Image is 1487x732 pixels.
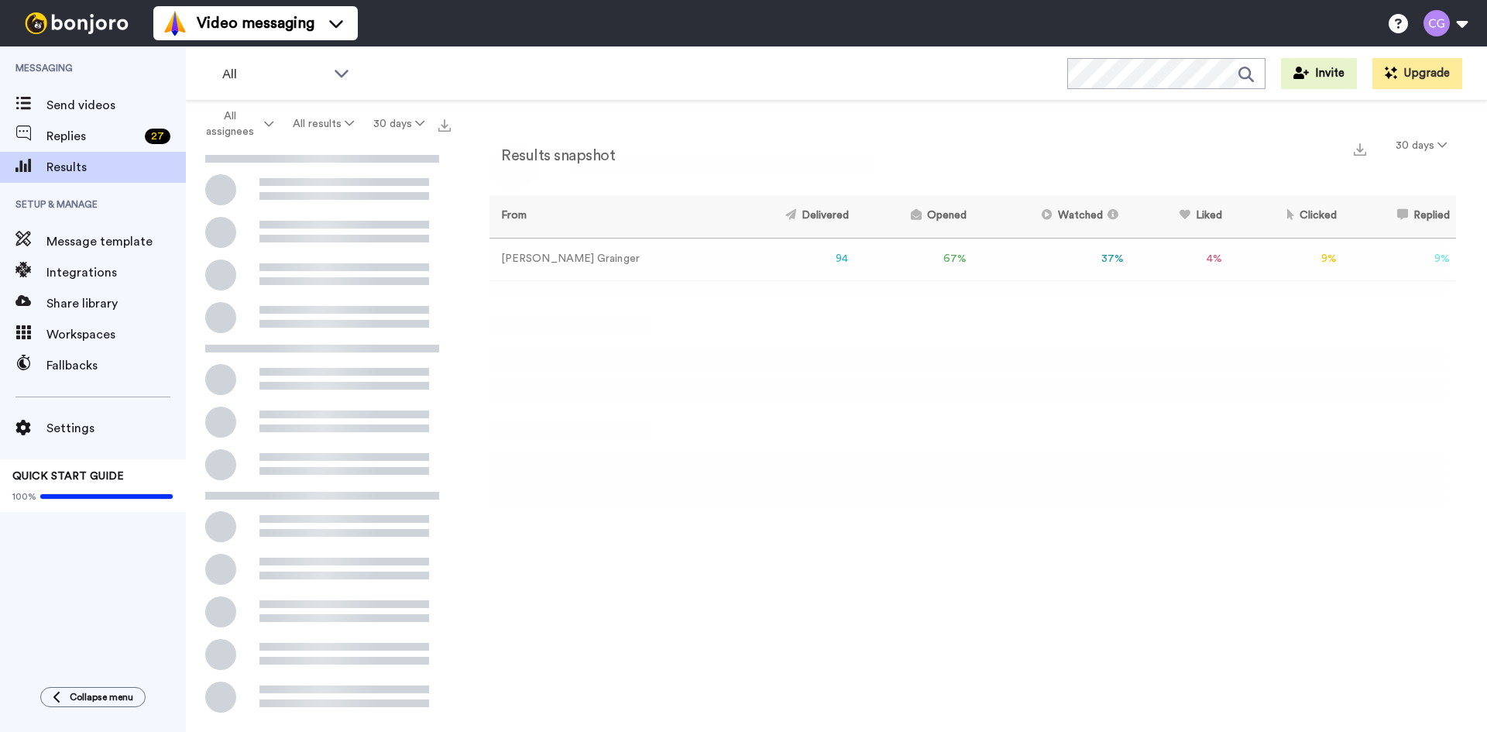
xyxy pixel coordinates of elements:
span: QUICK START GUIDE [12,471,124,482]
span: 100% [12,490,36,503]
td: 9 % [1228,238,1343,280]
th: Replied [1343,195,1456,238]
button: 30 days [1386,132,1456,160]
span: Integrations [46,263,186,282]
button: All assignees [189,102,283,146]
span: All [222,65,326,84]
td: 37 % [973,238,1131,280]
th: Opened [855,195,973,238]
span: Send videos [46,96,186,115]
span: Share library [46,294,186,313]
div: 27 [145,129,170,144]
th: Clicked [1228,195,1343,238]
span: Collapse menu [70,691,133,703]
button: Invite [1281,58,1357,89]
img: export.svg [438,119,451,132]
th: Delivered [725,195,854,238]
span: Workspaces [46,325,186,344]
button: Upgrade [1372,58,1462,89]
button: 30 days [363,110,434,138]
button: Export all results that match these filters now. [434,112,455,136]
th: Watched [973,195,1131,238]
td: 4 % [1130,238,1228,280]
td: [PERSON_NAME] Grainger [489,238,725,280]
img: bj-logo-header-white.svg [19,12,135,34]
span: Settings [46,419,186,438]
span: Results [46,158,186,177]
td: 9 % [1343,238,1456,280]
td: 67 % [855,238,973,280]
button: Export a summary of each team member’s results that match this filter now. [1349,137,1371,160]
span: Replies [46,127,139,146]
button: All results [283,110,364,138]
th: Liked [1130,195,1228,238]
th: From [489,195,725,238]
span: All assignees [198,108,261,139]
img: vm-color.svg [163,11,187,36]
h2: Results snapshot [489,147,615,164]
span: Video messaging [197,12,314,34]
span: Fallbacks [46,356,186,375]
span: Message template [46,232,186,251]
td: 94 [725,238,854,280]
button: Collapse menu [40,687,146,707]
img: export.svg [1354,143,1366,156]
